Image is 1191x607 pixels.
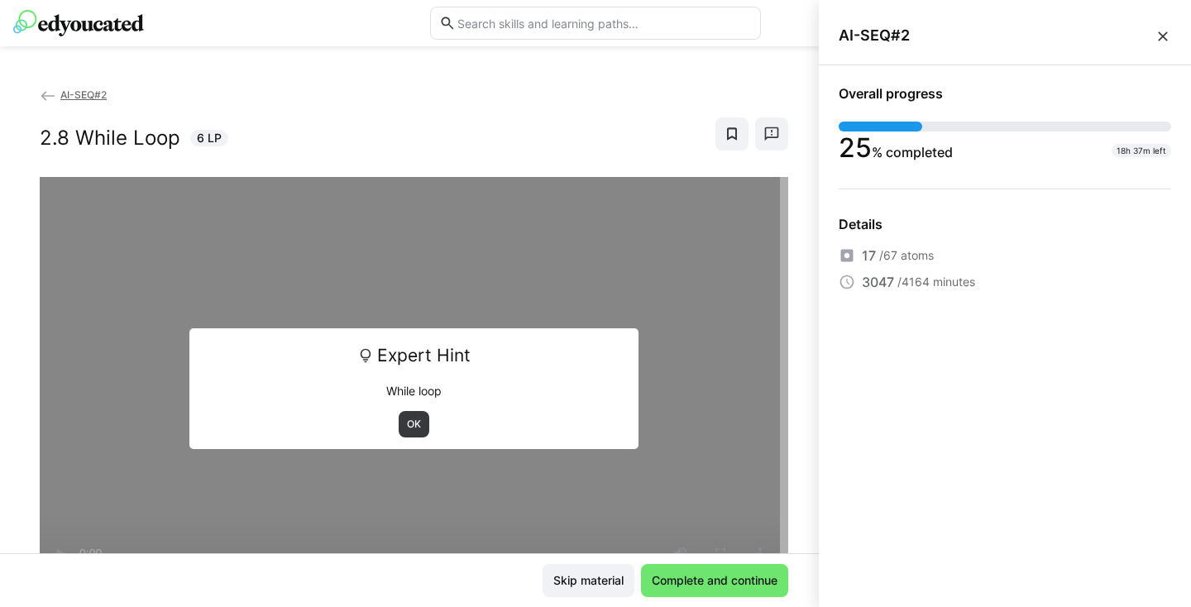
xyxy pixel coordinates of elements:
span: Skip material [551,572,626,589]
span: AI-SEQ#2 [839,26,1155,45]
p: While loop [201,383,627,399]
span: 6 LP [197,130,222,146]
h2: 2.8 While Loop [40,126,180,151]
a: AI-SEQ#2 [40,88,107,101]
span: Complete and continue [649,572,780,589]
span: AI-SEQ#2 [60,88,107,101]
span: 25 [839,131,872,164]
button: Skip material [543,564,634,597]
div: % completed [839,138,953,162]
span: OK [405,418,423,431]
span: 17 [862,246,876,265]
input: Search skills and learning paths… [456,16,752,31]
button: OK [399,411,429,437]
div: Details [839,216,1171,232]
span: Expert Hint [377,340,471,371]
div: Overall progress [839,85,1171,102]
span: /67 atoms [879,247,934,264]
button: Complete and continue [641,564,788,597]
span: 3047 [862,272,894,292]
div: 18h 37m left [1112,144,1171,157]
span: /4164 minutes [897,274,975,290]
